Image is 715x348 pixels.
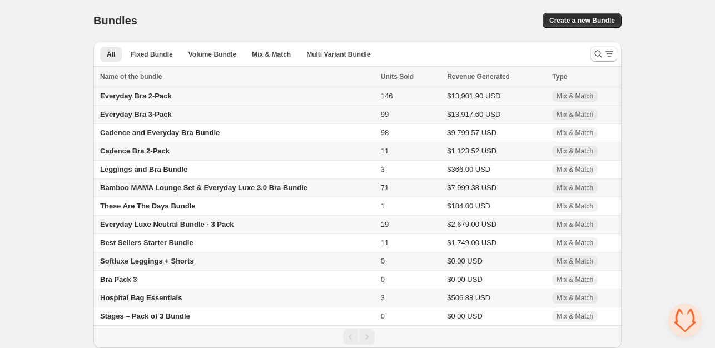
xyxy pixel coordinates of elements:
span: 0 [381,257,385,265]
span: Best Sellers Starter Bundle [100,238,193,247]
span: $366.00 USD [447,165,490,173]
span: Mix & Match [557,312,593,321]
span: Mix & Match [252,50,291,59]
span: Everyday Bra 2-Pack [100,92,172,100]
div: Name of the bundle [100,71,374,82]
span: Everyday Bra 3-Pack [100,110,172,118]
span: Mix & Match [557,275,593,284]
span: Mix & Match [557,257,593,266]
span: Volume Bundle [188,50,236,59]
span: 99 [381,110,389,118]
span: 11 [381,238,389,247]
span: Units Sold [381,71,414,82]
span: Mix & Match [557,165,593,174]
span: $184.00 USD [447,202,490,210]
span: $1,123.52 USD [447,147,496,155]
button: Search and filter results [590,46,617,62]
span: $506.88 USD [447,294,490,302]
div: Type [552,71,615,82]
span: Create a new Bundle [549,16,615,25]
button: Create a new Bundle [543,13,622,28]
span: Mix & Match [557,110,593,119]
span: $0.00 USD [447,257,483,265]
span: 71 [381,183,389,192]
span: Mix & Match [557,92,593,101]
span: $0.00 USD [447,275,483,284]
span: Multi Variant Bundle [306,50,370,59]
div: Open chat [668,304,702,337]
span: $1,749.00 USD [447,238,496,247]
span: $2,679.00 USD [447,220,496,228]
span: Stages – Pack of 3 Bundle [100,312,190,320]
span: Mix & Match [557,128,593,137]
span: Softluxe Leggings + Shorts [100,257,194,265]
span: Hospital Bag Essentials [100,294,182,302]
span: Cadence Bra 2-Pack [100,147,170,155]
span: Mix & Match [557,294,593,302]
span: $13,917.60 USD [447,110,500,118]
span: Mix & Match [557,147,593,156]
span: 3 [381,294,385,302]
span: Bra Pack 3 [100,275,137,284]
span: 0 [381,275,385,284]
span: Bamboo MAMA Lounge Set & Everyday Luxe 3.0 Bra Bundle [100,183,307,192]
h1: Bundles [93,14,137,27]
span: Fixed Bundle [131,50,172,59]
button: Units Sold [381,71,425,82]
button: Revenue Generated [447,71,521,82]
span: $9,799.57 USD [447,128,496,137]
span: All [107,50,115,59]
span: 1 [381,202,385,210]
span: Cadence and Everyday Bra Bundle [100,128,220,137]
nav: Pagination [93,325,622,348]
span: $7,999.38 USD [447,183,496,192]
span: 98 [381,128,389,137]
span: These Are The Days Bundle [100,202,195,210]
span: 146 [381,92,393,100]
span: $0.00 USD [447,312,483,320]
span: Mix & Match [557,183,593,192]
span: Everyday Luxe Neutral Bundle - 3 Pack [100,220,234,228]
span: Mix & Match [557,202,593,211]
span: 19 [381,220,389,228]
span: Mix & Match [557,238,593,247]
span: 3 [381,165,385,173]
span: Revenue Generated [447,71,510,82]
span: $13,901.90 USD [447,92,500,100]
span: 11 [381,147,389,155]
span: 0 [381,312,385,320]
span: Mix & Match [557,220,593,229]
span: Leggings and Bra Bundle [100,165,187,173]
